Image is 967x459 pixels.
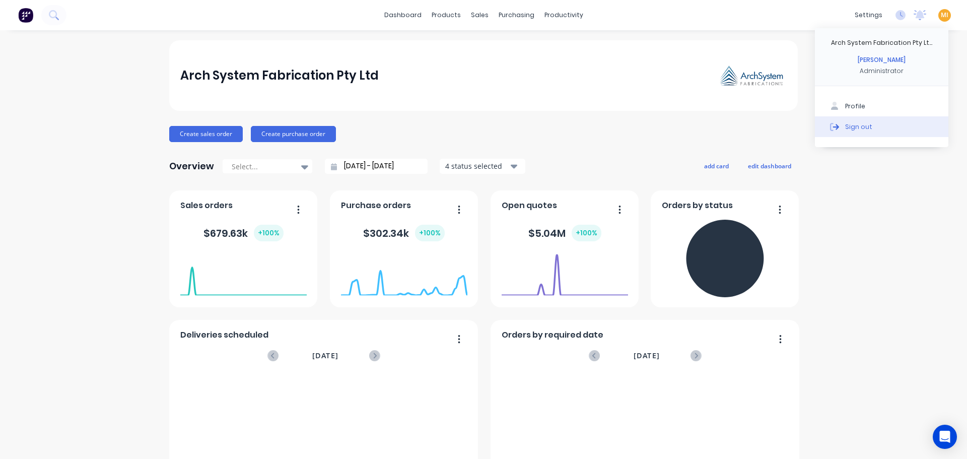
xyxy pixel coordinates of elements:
button: Create purchase order [251,126,336,142]
span: Deliveries scheduled [180,329,268,341]
div: + 100 % [415,225,445,241]
div: Profile [845,102,865,111]
div: Arch System Fabrication Pty Ltd [180,65,379,86]
span: [DATE] [312,350,338,361]
img: Factory [18,8,33,23]
div: 4 status selected [445,161,509,171]
button: add card [698,159,735,172]
span: Sales orders [180,200,233,212]
a: dashboard [379,8,427,23]
img: Arch System Fabrication Pty Ltd [716,62,787,89]
div: Open Intercom Messenger [933,425,957,449]
div: $ 5.04M [528,225,601,241]
button: 4 status selected [440,159,525,174]
button: edit dashboard [741,159,798,172]
div: Arch System Fabrication Pty Lt... [831,38,932,47]
div: sales [466,8,494,23]
div: + 100 % [572,225,601,241]
span: Purchase orders [341,200,411,212]
span: MI [941,11,948,20]
span: Orders by status [662,200,733,212]
div: $ 679.63k [203,225,284,241]
div: Administrator [860,67,904,76]
div: productivity [539,8,588,23]
button: Profile [815,96,948,116]
div: $ 302.34k [363,225,445,241]
button: Sign out [815,116,948,137]
span: [DATE] [634,350,660,361]
div: purchasing [494,8,539,23]
div: Overview [169,156,214,176]
span: Open quotes [502,200,557,212]
div: [PERSON_NAME] [858,55,906,64]
div: products [427,8,466,23]
div: Sign out [845,122,872,131]
div: settings [850,8,887,23]
div: + 100 % [254,225,284,241]
button: Create sales order [169,126,243,142]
